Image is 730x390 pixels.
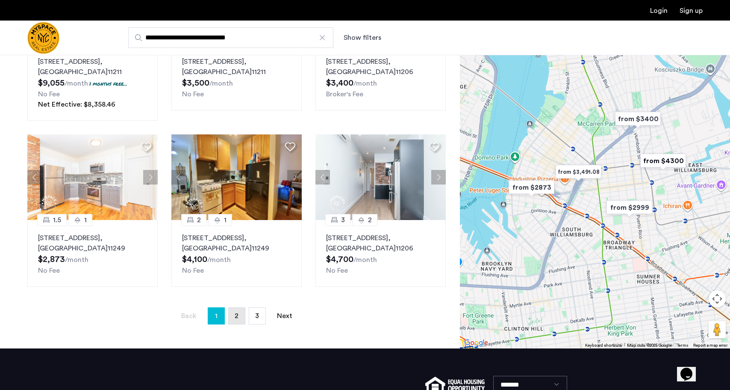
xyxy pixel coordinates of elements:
[462,337,490,348] img: Google
[326,267,348,274] span: No Fee
[612,109,664,128] div: from $3400
[431,170,446,185] button: Next apartment
[315,220,446,287] a: 32[STREET_ADDRESS], [GEOGRAPHIC_DATA]11206No Fee
[27,22,59,54] img: logo
[326,91,363,98] span: Broker's Fee
[462,337,490,348] a: Open this area in Google Maps (opens a new window)
[182,267,204,274] span: No Fee
[677,356,704,381] iframe: chat widget
[182,79,209,87] span: $3,500
[368,215,372,225] span: 2
[182,255,207,264] span: $4,100
[27,307,446,325] nav: Pagination
[344,33,381,43] button: Show or hide filters
[181,313,196,319] span: Back
[627,343,672,348] span: Map data ©2025 Google
[38,267,60,274] span: No Fee
[276,308,293,324] a: Next
[27,170,42,185] button: Previous apartment
[603,198,656,217] div: from $2999
[326,233,435,253] p: [STREET_ADDRESS] 11206
[709,321,726,338] button: Drag Pegman onto the map to open Street View
[38,255,65,264] span: $2,873
[215,309,218,323] span: 1
[326,57,435,77] p: [STREET_ADDRESS] 11206
[315,170,330,185] button: Previous apartment
[255,313,259,319] span: 3
[53,215,61,225] span: 1.5
[680,7,703,14] a: Registration
[197,215,201,225] span: 2
[143,170,158,185] button: Next apartment
[38,91,60,98] span: No Fee
[38,233,147,253] p: [STREET_ADDRESS] 11249
[207,256,231,263] sub: /month
[353,256,377,263] sub: /month
[171,134,302,220] img: 1995_638581604001866175.jpeg
[693,342,727,348] a: Report a map error
[552,162,605,182] div: from $3,491.08
[84,215,87,225] span: 1
[171,220,302,287] a: 21[STREET_ADDRESS], [GEOGRAPHIC_DATA]11249No Fee
[637,151,689,170] div: from $4300
[38,79,65,87] span: $9,055
[709,290,726,307] button: Map camera controls
[27,134,158,220] img: 1997_638272169202209530.png
[182,57,291,77] p: [STREET_ADDRESS] 11211
[353,80,377,87] sub: /month
[38,101,115,108] span: Net Effective: $8,358.46
[677,342,688,348] a: Terms
[287,170,302,185] button: Next apartment
[171,170,186,185] button: Previous apartment
[585,342,622,348] button: Keyboard shortcuts
[505,178,558,197] div: from $2873
[224,215,227,225] span: 1
[65,80,88,87] sub: /month
[235,313,238,319] span: 2
[27,44,158,121] a: 31[STREET_ADDRESS], [GEOGRAPHIC_DATA]112111 months free...No FeeNet Effective: $8,358.46
[315,134,446,220] img: 1990_638268437546317173.png
[65,256,88,263] sub: /month
[89,80,127,87] p: 1 months free...
[128,27,333,48] input: Apartment Search
[27,22,59,54] a: Cazamio Logo
[650,7,668,14] a: Login
[182,91,204,98] span: No Fee
[27,220,158,287] a: 1.51[STREET_ADDRESS], [GEOGRAPHIC_DATA]11249No Fee
[209,80,233,87] sub: /month
[326,79,353,87] span: $3,400
[38,57,147,77] p: [STREET_ADDRESS] 11211
[171,44,302,110] a: 1.51[STREET_ADDRESS], [GEOGRAPHIC_DATA]11211No Fee
[326,255,353,264] span: $4,700
[315,44,446,110] a: 21[STREET_ADDRESS], [GEOGRAPHIC_DATA]11206Broker's Fee
[341,215,345,225] span: 3
[182,233,291,253] p: [STREET_ADDRESS] 11249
